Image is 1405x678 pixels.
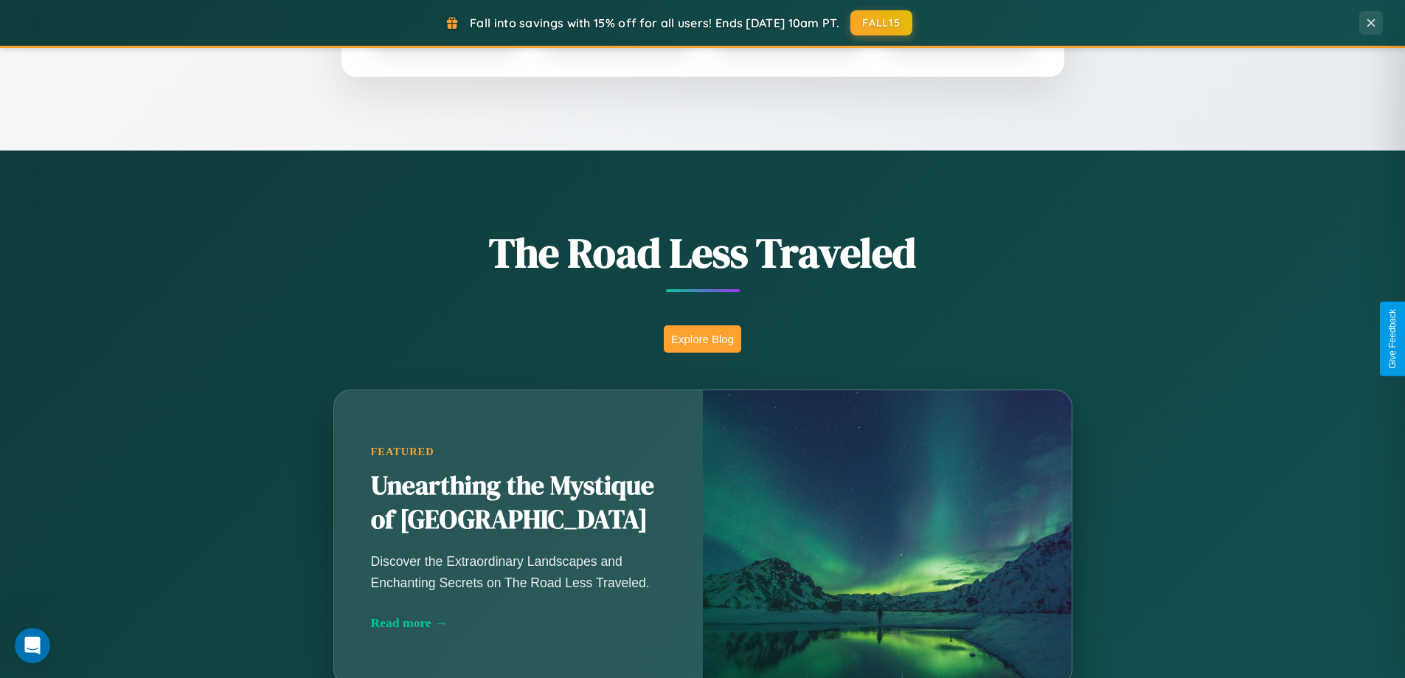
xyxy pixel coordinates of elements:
button: FALL15 [850,10,912,35]
button: Explore Blog [664,325,741,353]
span: Fall into savings with 15% off for all users! Ends [DATE] 10am PT. [470,15,839,30]
div: Read more → [371,615,666,631]
p: Discover the Extraordinary Landscapes and Enchanting Secrets on The Road Less Traveled. [371,551,666,592]
div: Featured [371,446,666,458]
h1: The Road Less Traveled [260,224,1145,281]
iframe: Intercom live chat [15,628,50,663]
h2: Unearthing the Mystique of [GEOGRAPHIC_DATA] [371,469,666,537]
div: Give Feedback [1387,309,1398,369]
